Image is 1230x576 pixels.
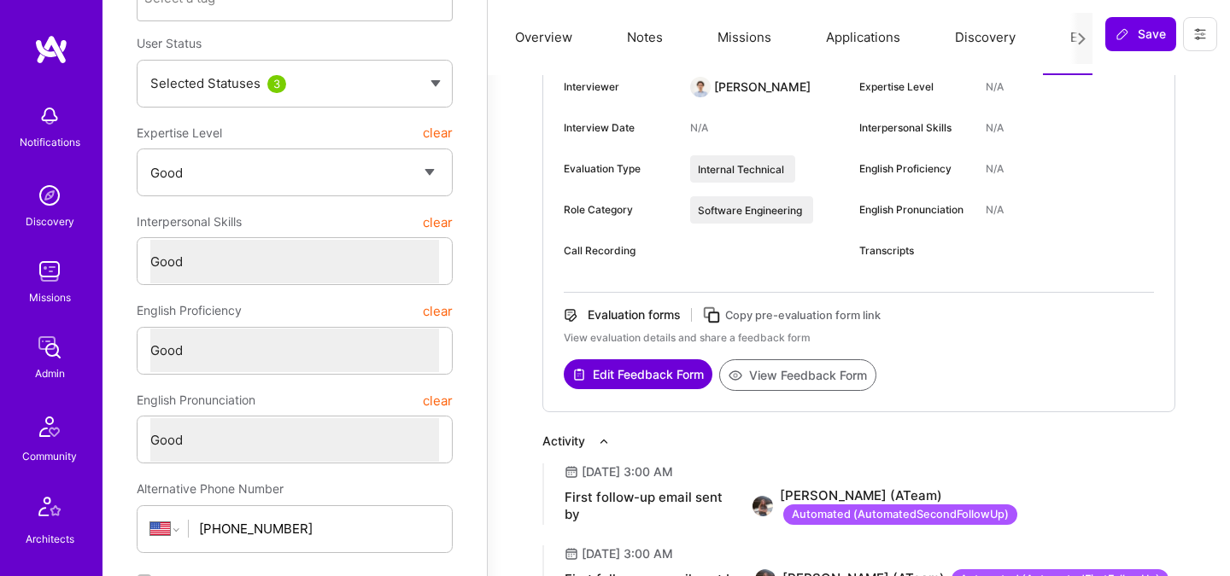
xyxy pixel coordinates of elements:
div: 3 [267,75,286,93]
span: Expertise Level [137,118,222,148]
div: Expertise Level [859,79,972,95]
div: Notifications [20,133,80,151]
img: caret [430,80,441,87]
div: Evaluation forms [588,306,681,323]
div: Interpersonal Skills [859,120,972,136]
span: Selected Statuses [150,75,261,91]
div: Call Recording [564,243,676,259]
div: N/A [986,120,1004,136]
div: Missions [29,288,71,306]
span: English Proficiency [137,295,242,326]
img: logo [34,34,68,65]
div: Discovery [26,212,74,230]
button: clear [423,118,453,148]
div: Automated ( AutomatedSecondFollowUp ) [783,504,1017,525]
img: admin teamwork [32,330,67,364]
div: Transcripts [859,243,972,259]
img: User Avatar [753,496,773,516]
img: teamwork [32,254,67,288]
i: icon Next [1075,32,1088,45]
span: Save [1116,26,1166,43]
div: Role Category [564,202,676,218]
div: [DATE] 3:00 AM [582,545,673,562]
span: User Status [137,36,202,50]
img: Community [29,406,70,447]
div: First follow-up email sent by [565,489,739,523]
div: Evaluation Type [564,161,676,177]
img: discovery [32,178,67,212]
img: bell [32,99,67,133]
img: Architects [29,489,70,530]
div: [PERSON_NAME] (ATeam) [780,487,1175,525]
div: [PERSON_NAME] [714,79,811,96]
span: English Pronunciation [137,385,255,416]
div: N/A [986,79,1004,95]
div: N/A [986,161,1004,177]
div: Activity [542,433,585,450]
div: Architects [26,530,74,548]
img: User Avatar [690,77,711,97]
a: Edit Feedback Form [564,359,712,391]
div: Interviewer [564,79,676,95]
div: Copy pre-evaluation form link [725,306,881,324]
span: Interpersonal Skills [137,207,242,237]
button: clear [423,295,453,326]
div: English Pronunciation [859,202,972,218]
span: Alternative Phone Number [137,481,284,496]
button: Edit Feedback Form [564,359,712,389]
div: N/A [986,202,1004,218]
button: Save [1105,17,1176,51]
button: clear [423,207,453,237]
div: [DATE] 3:00 AM [582,463,673,480]
div: N/A [690,120,708,136]
i: icon Copy [702,305,722,325]
div: View evaluation details and share a feedback form [564,330,1154,346]
button: clear [423,385,453,416]
div: Interview Date [564,120,676,136]
div: English Proficiency [859,161,972,177]
div: Admin [35,364,65,382]
input: +1 (000) 000-0000 [199,507,439,550]
div: Community [22,447,77,465]
button: View Feedback Form [719,359,876,391]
